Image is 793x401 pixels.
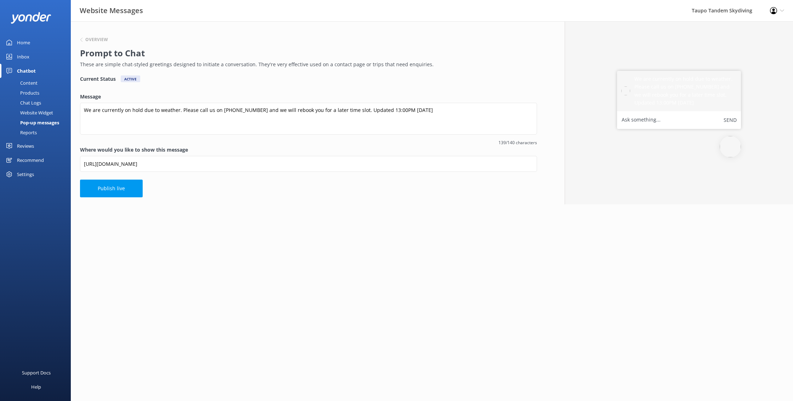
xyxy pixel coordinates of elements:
a: Products [4,88,71,98]
input: https://www.example.com/page [80,156,537,172]
h3: Website Messages [80,5,143,16]
div: Pop-up messages [4,118,59,128]
div: Products [4,88,39,98]
label: Where would you like to show this message [80,146,537,154]
a: Content [4,78,71,88]
button: Publish live [80,180,143,197]
a: Pop-up messages [4,118,71,128]
img: yonder-white-logo.png [11,12,51,24]
a: Chat Logs [4,98,71,108]
div: Chat Logs [4,98,41,108]
button: Send [724,115,737,125]
textarea: We are currently on hold due to weather. Please call us on [PHONE_NUMBER] and we will rebook you ... [80,103,537,135]
div: Website Widget [4,108,53,118]
h4: Current Status [80,75,116,82]
div: Help [31,380,41,394]
h2: Prompt to Chat [80,46,534,60]
a: Reports [4,128,71,137]
div: Reviews [17,139,34,153]
span: 139/140 characters [80,139,537,146]
a: Website Widget [4,108,71,118]
div: Home [17,35,30,50]
label: Message [80,93,537,101]
h6: Overview [85,38,108,42]
button: Overview [80,38,108,42]
div: Settings [17,167,34,181]
div: Chatbot [17,64,36,78]
h5: We are currently on hold due to weather. Please call us on [PHONE_NUMBER] and we will rebook you ... [634,75,737,107]
div: Recommend [17,153,44,167]
div: Active [121,75,140,82]
div: Support Docs [22,366,51,380]
label: Ask something... [622,115,661,125]
p: These are simple chat-styled greetings designed to initiate a conversation. They're very effectiv... [80,61,534,68]
div: Reports [4,128,37,137]
div: Inbox [17,50,29,64]
div: Content [4,78,38,88]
